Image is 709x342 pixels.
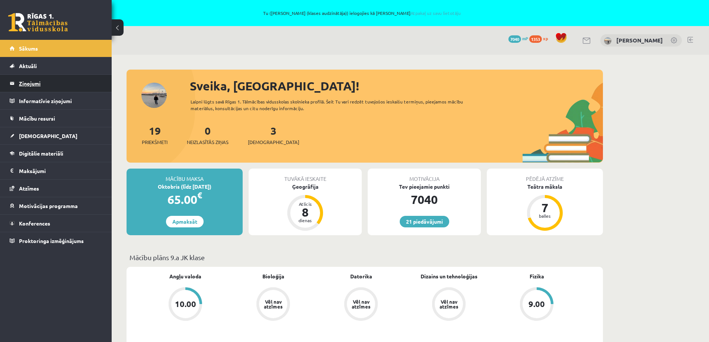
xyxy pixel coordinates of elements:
div: Tev pieejamie punkti [368,183,481,191]
a: Digitālie materiāli [10,145,102,162]
a: 21 piedāvājumi [400,216,449,227]
a: Proktoringa izmēģinājums [10,232,102,249]
legend: Ziņojumi [19,75,102,92]
a: Angļu valoda [169,272,201,280]
div: Pēdējā atzīme [487,169,603,183]
div: Mācību maksa [127,169,243,183]
a: 0Neizlasītās ziņas [187,124,229,146]
div: Tuvākā ieskaite [249,169,362,183]
span: Sākums [19,45,38,52]
a: Vēl nav atzīmes [229,287,317,322]
a: Rīgas 1. Tālmācības vidusskola [8,13,68,32]
a: Bioloģija [262,272,284,280]
a: Vēl nav atzīmes [317,287,405,322]
div: Atlicis [294,202,316,206]
span: Proktoringa izmēģinājums [19,237,84,244]
span: Mācību resursi [19,115,55,122]
span: Motivācijas programma [19,202,78,209]
a: Mācību resursi [10,110,102,127]
span: Atzīmes [19,185,39,192]
div: Motivācija [368,169,481,183]
a: Dizains un tehnoloģijas [421,272,478,280]
img: Milana Belavina [604,37,611,45]
div: 9.00 [528,300,545,308]
span: Priekšmeti [142,138,167,146]
a: Ziņojumi [10,75,102,92]
a: 7040 mP [508,35,528,41]
a: Atzīmes [10,180,102,197]
a: Apmaksāt [166,216,204,227]
a: 19Priekšmeti [142,124,167,146]
a: Maksājumi [10,162,102,179]
div: Teātra māksla [487,183,603,191]
span: Aktuāli [19,63,37,69]
a: Sākums [10,40,102,57]
div: dienas [294,218,316,223]
div: Sveika, [GEOGRAPHIC_DATA]! [190,77,603,95]
span: € [197,190,202,201]
a: Vēl nav atzīmes [405,287,493,322]
div: 10.00 [175,300,196,308]
a: 10.00 [141,287,229,322]
div: Oktobris (līdz [DATE]) [127,183,243,191]
a: 9.00 [493,287,581,322]
a: Atpakaļ uz savu lietotāju [411,10,461,16]
div: balles [534,214,556,218]
div: Ģeogrāfija [249,183,362,191]
span: Tu ([PERSON_NAME] (klases audzinātāja)) ielogojies kā [PERSON_NAME] [86,11,638,15]
span: [DEMOGRAPHIC_DATA] [248,138,299,146]
a: 3[DEMOGRAPHIC_DATA] [248,124,299,146]
div: 65.00 [127,191,243,208]
span: Neizlasītās ziņas [187,138,229,146]
div: 7040 [368,191,481,208]
a: Konferences [10,215,102,232]
span: Konferences [19,220,50,227]
a: Aktuāli [10,57,102,74]
div: 8 [294,206,316,218]
p: Mācību plāns 9.a JK klase [130,252,600,262]
div: Laipni lūgts savā Rīgas 1. Tālmācības vidusskolas skolnieka profilā. Šeit Tu vari redzēt tuvojošo... [191,98,476,112]
div: Vēl nav atzīmes [263,299,284,309]
a: Fizika [530,272,544,280]
a: Ģeogrāfija Atlicis 8 dienas [249,183,362,232]
span: [DEMOGRAPHIC_DATA] [19,132,77,139]
span: 7040 [508,35,521,43]
a: Teātra māksla 7 balles [487,183,603,232]
a: [DEMOGRAPHIC_DATA] [10,127,102,144]
span: Digitālie materiāli [19,150,63,157]
legend: Maksājumi [19,162,102,179]
span: mP [522,35,528,41]
a: [PERSON_NAME] [616,36,663,44]
a: 1353 xp [529,35,552,41]
div: Vēl nav atzīmes [351,299,371,309]
a: Motivācijas programma [10,197,102,214]
span: 1353 [529,35,542,43]
a: Informatīvie ziņojumi [10,92,102,109]
a: Datorika [350,272,372,280]
div: 7 [534,202,556,214]
div: Vēl nav atzīmes [438,299,459,309]
legend: Informatīvie ziņojumi [19,92,102,109]
span: xp [543,35,548,41]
